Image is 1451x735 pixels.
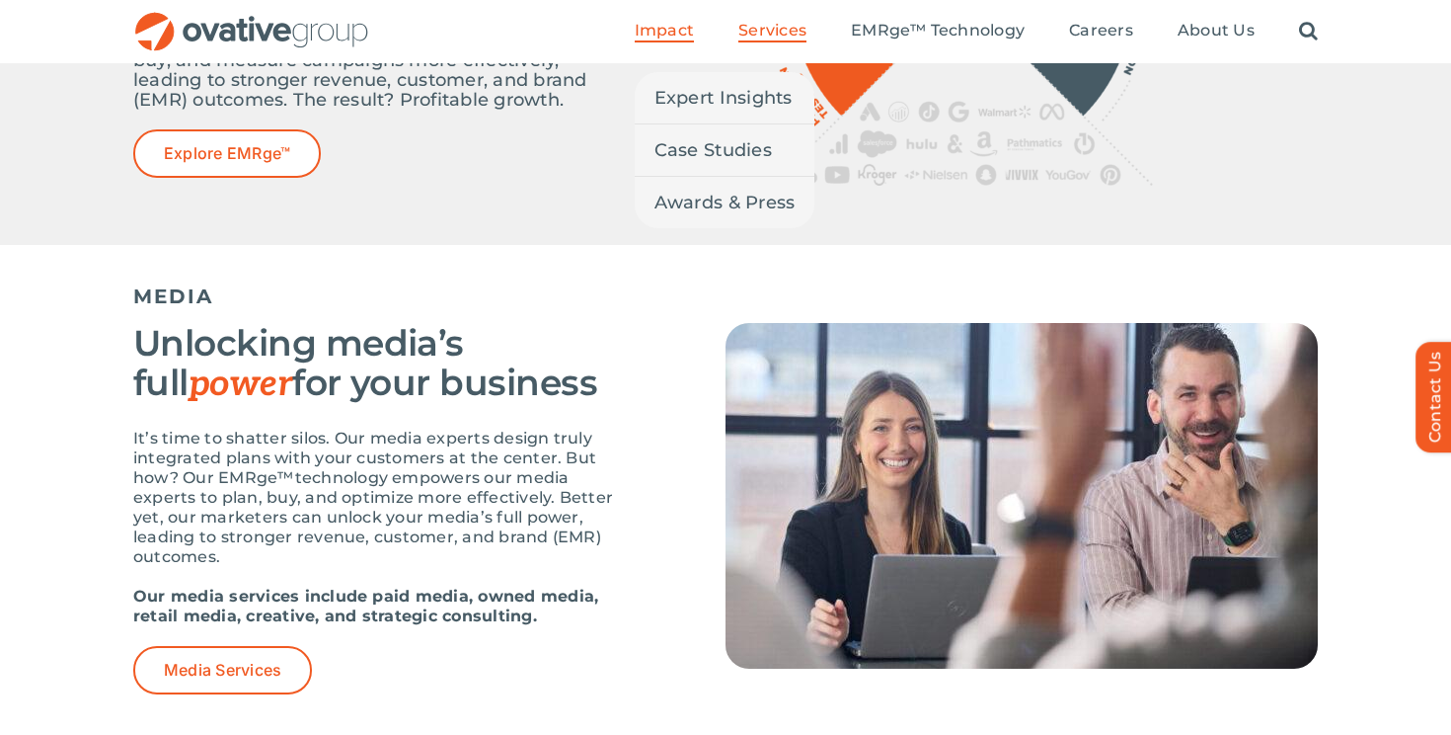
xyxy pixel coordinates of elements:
span: Explore EMRge™ [164,144,290,163]
a: Expert Insights [635,72,815,123]
a: Search [1299,21,1318,42]
span: Expert Insights [654,84,793,112]
span: About Us [1178,21,1255,41]
span: Impact [635,21,694,41]
span: Awards & Press [654,189,796,216]
a: Explore EMRge™ [133,129,321,178]
p: It’s time to shatter silos. Our media experts design truly integrated plans with your customers a... [133,429,627,567]
img: Services – Media [725,323,1318,669]
a: EMRge™ Technology [851,21,1025,42]
a: Awards & Press [635,177,815,228]
a: OG_Full_horizontal_RGB [133,10,370,29]
span: EMRge™ Technology [851,21,1025,41]
a: Impact [635,21,694,42]
span: power [189,363,292,406]
span: Case Studies [654,136,772,164]
h5: MEDIA [133,285,1318,308]
span: Services [738,21,806,41]
a: Case Studies [635,124,815,176]
a: Services [738,21,806,42]
strong: Our media services include paid media, owned media, retail media, creative, and strategic consult... [133,587,598,625]
a: Careers [1069,21,1133,42]
span: Careers [1069,21,1133,41]
a: Media Services [133,646,312,694]
h3: Unlocking media’s full for your business [133,323,627,404]
span: Media Services [164,661,281,680]
a: About Us [1178,21,1255,42]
